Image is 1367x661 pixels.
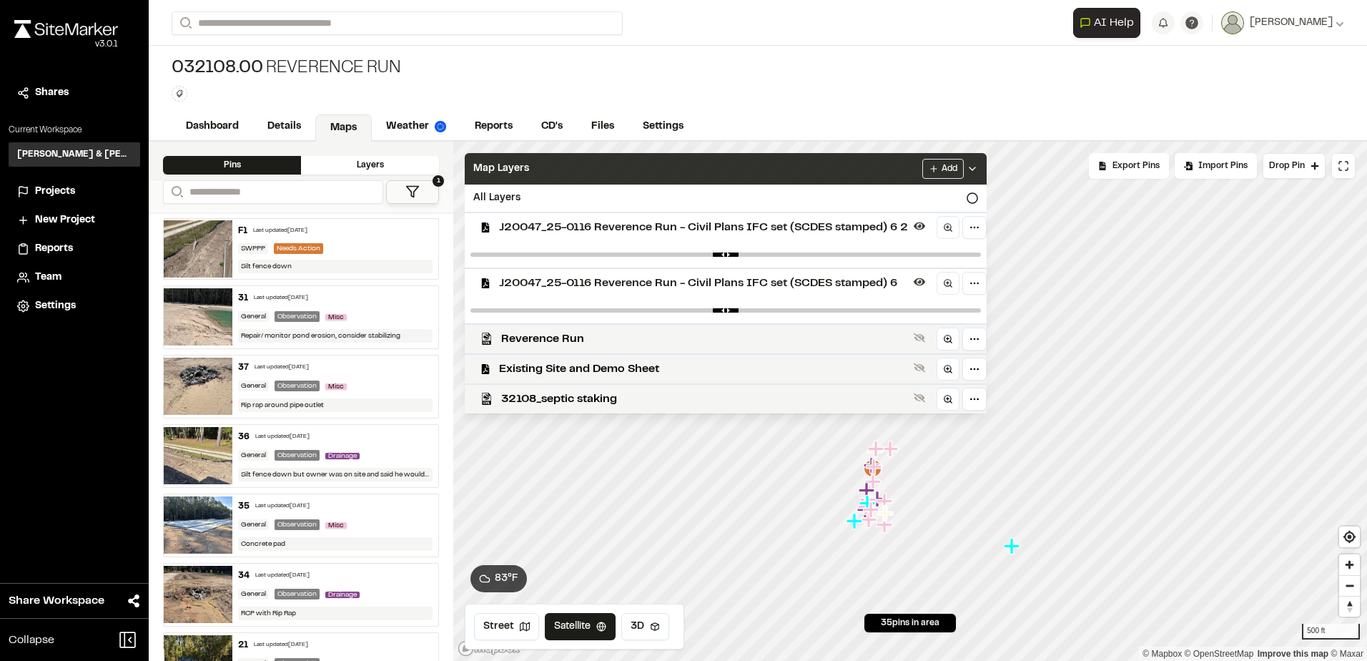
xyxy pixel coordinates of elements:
[495,571,518,587] span: 83 ° F
[1331,649,1363,659] a: Maxar
[499,361,908,378] span: Existing Site and Demo Sheet
[238,431,250,444] div: 36
[545,613,616,640] button: Satellite
[1185,649,1254,659] a: OpenStreetMap
[325,592,360,598] span: Drainage
[386,180,439,204] button: 1
[164,288,232,346] img: file
[238,468,433,481] div: Silt fence down but owner was on site and said he would fix it [DATE]. Keep monitored
[238,225,247,238] div: F1
[164,566,232,623] img: file
[864,459,882,478] div: Map marker
[255,363,309,372] div: Last updated [DATE]
[877,504,896,523] div: Map marker
[172,113,253,140] a: Dashboard
[937,328,959,351] a: Zoom to layer
[1112,160,1160,172] span: Export Pins
[255,572,310,580] div: Last updated [DATE]
[238,361,249,374] div: 37
[1143,649,1182,659] a: Mapbox
[14,38,118,51] div: Oh geez...please don't...
[857,501,876,519] div: Map marker
[1250,15,1333,31] span: [PERSON_NAME]
[1089,153,1169,179] div: No pins available to export
[470,565,527,592] button: 83°F
[499,275,908,292] span: J20047_25-0116 Reverence Run - Civil Plans IFC set (SCDES stamped) 6
[501,330,908,348] span: Reverence Run
[163,180,189,204] button: Search
[877,492,895,511] div: Map marker
[435,121,446,132] img: precipai.png
[577,113,628,140] a: Files
[325,383,347,390] span: Misc
[172,57,401,80] div: Reverence Run
[238,519,269,530] div: General
[1073,8,1146,38] div: Open AI Assistant
[372,113,460,140] a: Weather
[35,85,69,101] span: Shares
[1339,576,1360,596] span: Zoom out
[937,272,959,295] a: Zoom to layer
[238,398,433,412] div: Rip rap around pipe outlet
[869,490,888,509] div: Map marker
[35,212,95,228] span: New Project
[164,358,232,415] img: file
[255,433,310,441] div: Last updated [DATE]
[499,219,908,236] span: J20047_25-0116 Reverence Run - Civil Plans IFC set (SCDES stamped) 6 2
[922,159,964,179] button: Add
[1339,554,1360,575] button: Zoom in
[238,639,248,652] div: 21
[866,458,884,476] div: Map marker
[17,184,132,200] a: Projects
[164,496,232,554] img: file
[17,241,132,257] a: Reports
[1302,624,1360,640] div: 500 ft
[238,243,268,254] div: SWPPP
[274,243,323,254] div: Needs Action
[164,427,232,484] img: file
[163,156,301,175] div: Pins
[628,113,698,140] a: Settings
[527,113,577,140] a: CD's
[474,613,539,640] button: Street
[501,391,908,408] span: 32108_septic staking
[1221,11,1244,34] img: User
[238,500,250,513] div: 35
[172,57,263,80] span: 032108.00
[315,114,372,142] a: Maps
[863,501,882,519] div: Map marker
[254,641,308,650] div: Last updated [DATE]
[911,329,928,346] button: Show layer
[17,212,132,228] a: New Project
[937,216,959,239] a: Zoom to layer
[238,329,433,343] div: Repair/ monitor pond erosion, consider stabilizing
[937,358,959,381] a: Zoom to layer
[238,260,433,273] div: Silt fence down
[35,184,75,200] span: Projects
[238,569,250,582] div: 34
[465,185,987,212] div: All Layers
[275,450,320,461] div: Observation
[35,270,61,285] span: Team
[1263,153,1326,179] button: Drop Pin
[275,311,320,322] div: Observation
[942,162,957,175] span: Add
[35,241,73,257] span: Reports
[473,161,529,177] span: Map Layers
[460,113,527,140] a: Reports
[859,481,877,500] div: Map marker
[238,381,269,391] div: General
[911,359,928,376] button: Show layer
[1175,153,1257,179] div: Import Pins into your project
[480,393,493,405] img: kml_black_icon64.png
[164,220,232,278] img: file
[14,20,118,38] img: rebrand.png
[172,11,197,35] button: Search
[301,156,439,175] div: Layers
[1339,596,1360,617] button: Reset bearing to north
[9,592,104,609] span: Share Workspace
[17,298,132,314] a: Settings
[1269,160,1305,172] span: Drop Pin
[17,85,132,101] a: Shares
[238,450,269,461] div: General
